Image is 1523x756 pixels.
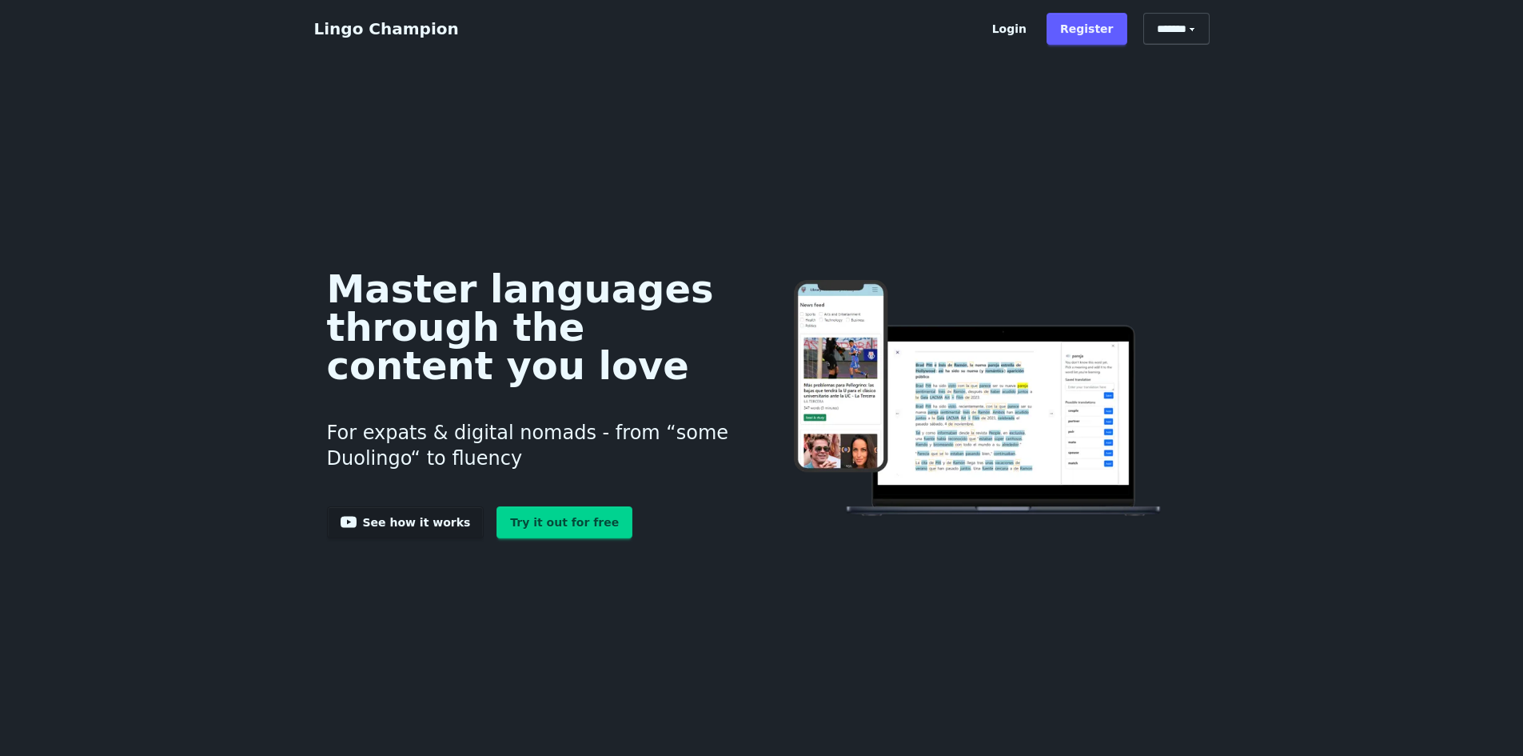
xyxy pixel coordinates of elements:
[327,401,737,490] h3: For expats & digital nomads - from “some Duolingo“ to fluency
[979,13,1040,45] a: Login
[1047,13,1127,45] a: Register
[314,19,459,38] a: Lingo Champion
[496,506,632,538] a: Try it out for free
[327,506,484,538] a: See how it works
[327,270,737,385] h1: Master languages through the content you love
[762,280,1196,519] img: Learn languages online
